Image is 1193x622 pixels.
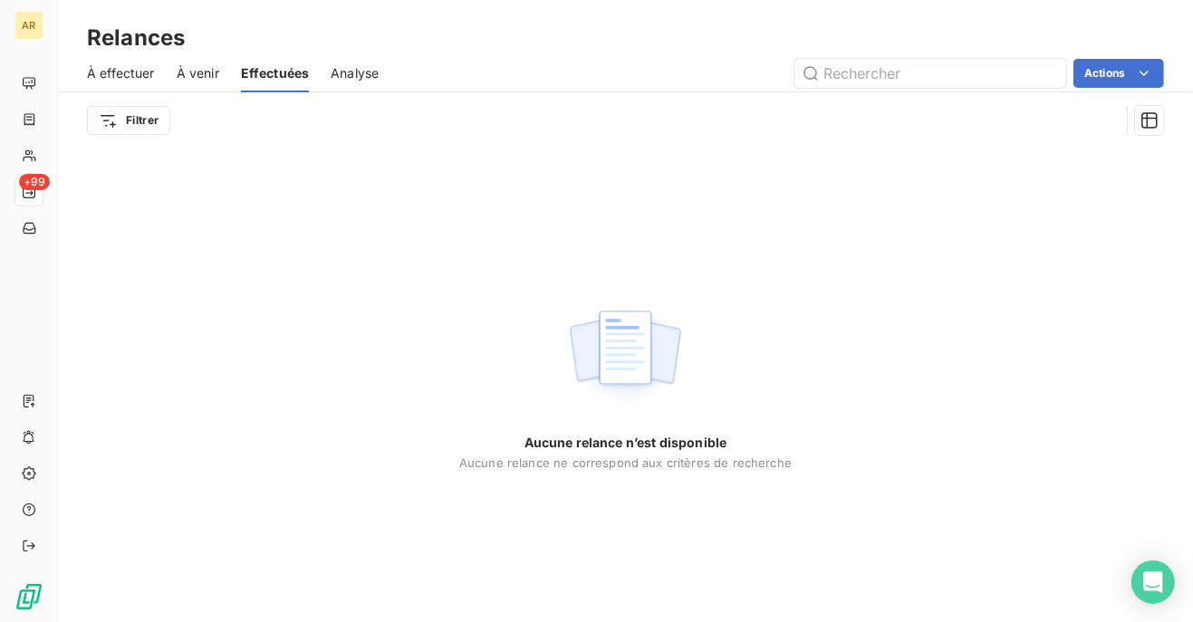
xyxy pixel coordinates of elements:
[794,59,1066,88] input: Rechercher
[331,64,379,82] span: Analyse
[14,582,43,611] img: Logo LeanPay
[87,106,170,135] button: Filtrer
[87,22,185,54] h3: Relances
[177,64,219,82] span: À venir
[1073,59,1164,88] button: Actions
[19,174,50,190] span: +99
[14,11,43,40] div: AR
[459,455,792,470] span: Aucune relance ne correspond aux critères de recherche
[524,434,727,452] span: Aucune relance n’est disponible
[567,301,683,413] img: empty state
[241,64,310,82] span: Effectuées
[1131,560,1175,604] div: Open Intercom Messenger
[87,64,155,82] span: À effectuer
